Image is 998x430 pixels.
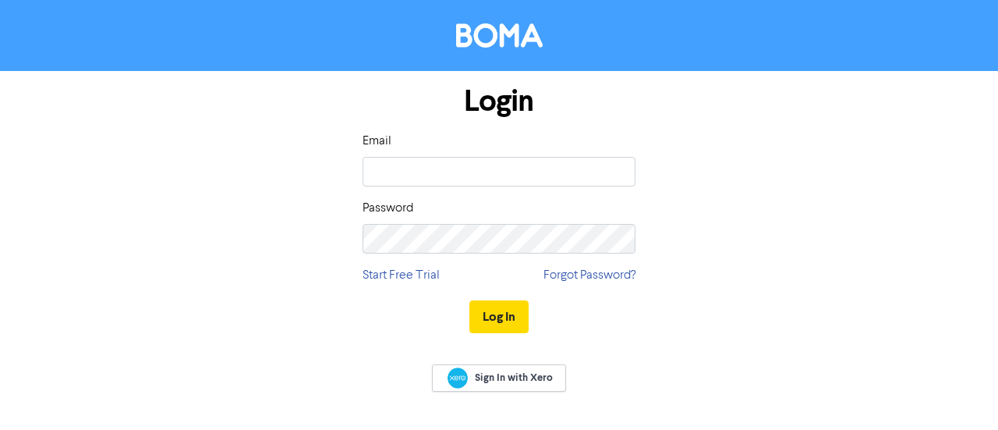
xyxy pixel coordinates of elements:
[363,132,391,151] label: Email
[543,266,635,285] a: Forgot Password?
[363,84,635,119] h1: Login
[475,371,553,385] span: Sign In with Xero
[363,199,413,218] label: Password
[363,266,440,285] a: Start Free Trial
[432,364,566,392] a: Sign In with Xero
[448,368,468,389] img: Xero logo
[456,23,543,48] img: BOMA Logo
[469,300,529,333] button: Log In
